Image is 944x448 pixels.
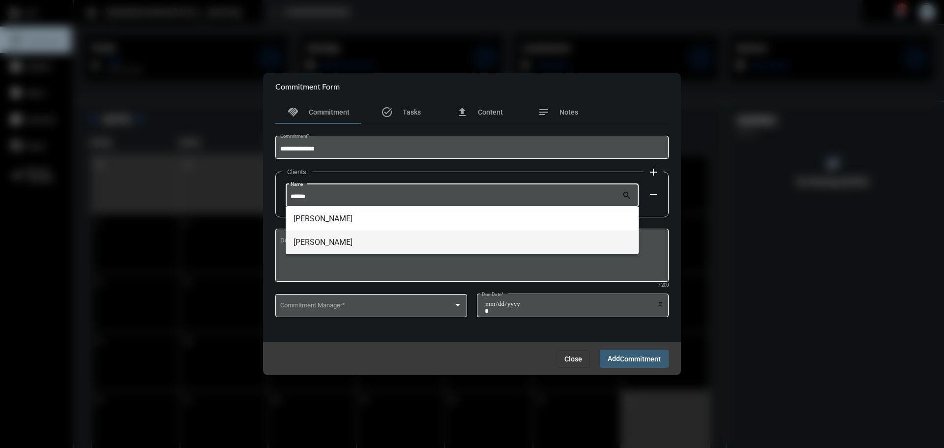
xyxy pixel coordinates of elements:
span: Add [608,355,661,362]
span: Commitment [620,355,661,363]
span: Commitment [309,108,350,116]
h2: Commitment Form [275,82,340,91]
mat-icon: remove [648,188,659,200]
span: [PERSON_NAME] [294,231,631,254]
span: Content [478,108,503,116]
span: Close [564,355,582,363]
mat-hint: / 200 [658,283,669,288]
mat-icon: search [622,190,634,202]
span: Tasks [403,108,421,116]
span: Notes [560,108,578,116]
mat-icon: handshake [287,106,299,118]
mat-icon: add [648,166,659,178]
mat-icon: file_upload [456,106,468,118]
mat-icon: notes [538,106,550,118]
span: [PERSON_NAME] [294,207,631,231]
button: Close [557,350,590,368]
mat-icon: task_alt [381,106,393,118]
button: AddCommitment [600,350,669,368]
label: Clients: [282,168,313,176]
